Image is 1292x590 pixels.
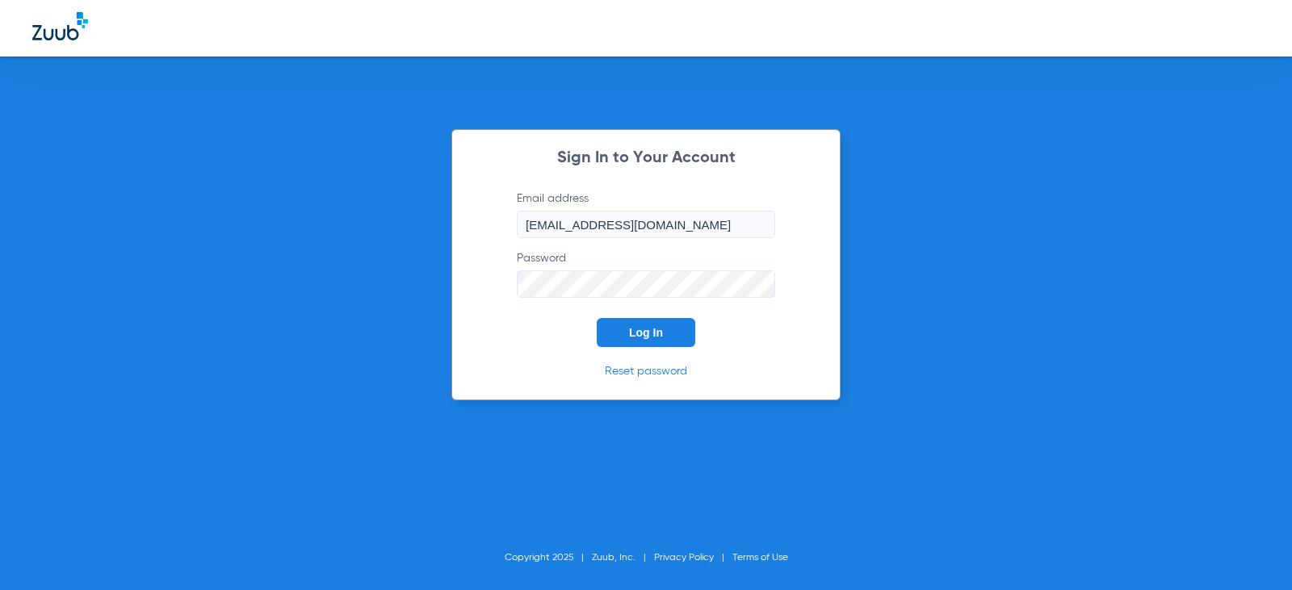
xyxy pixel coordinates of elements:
[605,366,687,377] a: Reset password
[654,553,714,563] a: Privacy Policy
[732,553,788,563] a: Terms of Use
[597,318,695,347] button: Log In
[32,12,88,40] img: Zuub Logo
[517,250,775,298] label: Password
[493,150,799,166] h2: Sign In to Your Account
[629,326,663,339] span: Log In
[517,211,775,238] input: Email address
[517,270,775,298] input: Password
[505,550,592,566] li: Copyright 2025
[592,550,654,566] li: Zuub, Inc.
[517,190,775,238] label: Email address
